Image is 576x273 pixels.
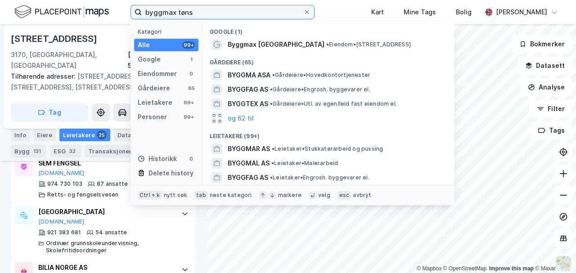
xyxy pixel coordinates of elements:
button: Datasett [517,57,572,75]
a: Mapbox [417,265,441,272]
div: markere [278,192,301,199]
span: Leietaker • Malerarbeid [271,160,338,167]
div: 0 [188,155,195,162]
button: Analyse [520,78,572,96]
span: • [326,41,329,48]
div: nytt søk [164,192,188,199]
div: Leietakere (99+) [202,125,454,142]
div: Retts- og fengselsvesen [47,191,119,198]
span: Byggmax [GEOGRAPHIC_DATA] [228,39,324,50]
button: og 62 til [228,113,254,124]
div: 32 [67,147,77,156]
span: Leietaker • Stukkatørarbeid og pussing [272,145,383,152]
button: Filter [529,100,572,118]
div: 54 ansatte [95,229,127,236]
div: Alle [138,40,150,50]
span: Gårdeiere • Utl. av egen/leid fast eiendom el. [270,100,397,107]
span: BYGGTEX AS [228,98,268,109]
button: [DOMAIN_NAME] [38,218,85,225]
div: 131 [31,147,43,156]
div: Leietakere [59,129,110,141]
span: Tilhørende adresser: [11,72,77,80]
button: Bokmerker [512,35,572,53]
div: Kategori [138,28,198,35]
div: Google [138,54,161,65]
div: Datasett [114,129,158,141]
div: Transaksjoner [85,145,150,157]
span: • [272,72,275,78]
a: OpenStreetMap [443,265,487,272]
div: 99+ [182,99,195,106]
div: BILIA NORGE AS [38,262,172,273]
div: avbryt [353,192,371,199]
div: [PERSON_NAME] [496,7,547,18]
span: • [272,145,274,152]
div: 99+ [182,41,195,49]
div: neste kategori [210,192,252,199]
input: Søk på adresse, matrikkel, gårdeiere, leietakere eller personer [142,5,303,19]
div: ESG [50,145,81,157]
span: • [270,86,273,93]
span: BYGGMA ASA [228,70,270,81]
div: 0 [188,70,195,77]
div: [STREET_ADDRESS] [11,31,99,46]
div: Historikk [138,153,177,164]
a: Improve this map [489,265,534,272]
div: 974 730 103 [47,180,82,188]
div: Ctrl + k [138,191,162,200]
div: Kontrollprogram for chat [531,230,576,273]
span: BYGGMAL AS [228,158,270,169]
span: Gårdeiere • Engrosh. byggevarer el. [270,86,370,93]
div: Delete history [148,168,193,179]
div: Gårdeiere [138,83,170,94]
div: Info [11,129,30,141]
span: Leietaker • Engrosh. byggevarer el. [270,174,369,181]
div: 1 [188,56,195,63]
div: velg [318,192,330,199]
button: [DOMAIN_NAME] [38,170,85,177]
span: BYGGFAG AS [228,172,268,183]
div: 921 383 681 [47,229,81,236]
div: Bygg [11,145,46,157]
div: Mine Tags [404,7,436,18]
div: Leietakere [138,97,172,108]
div: tab [194,191,208,200]
div: [STREET_ADDRESS], [STREET_ADDRESS], [STREET_ADDRESS] [11,71,189,93]
div: Ordinær grunnskoleundervisning, Skolefritidsordninger [46,240,172,254]
div: Personer [138,112,167,122]
div: SEM FENGSEL [38,158,172,169]
div: 65 [188,85,195,92]
span: Eiendom • [STREET_ADDRESS] [326,41,411,48]
div: 87 ansatte [97,180,128,188]
iframe: Chat Widget [531,230,576,273]
div: Bolig [456,7,472,18]
div: 25 [97,130,107,139]
button: Tags [531,121,572,139]
div: Gårdeiere (65) [202,52,454,68]
span: BYGGFAG AS [228,84,268,95]
div: [GEOGRAPHIC_DATA] [38,206,172,217]
span: BYGGMAR AS [228,143,270,154]
div: esc [337,191,351,200]
span: • [270,100,273,107]
span: Gårdeiere • Hovedkontortjenester [272,72,370,79]
button: Tag [11,103,88,121]
div: Eiendommer [138,68,177,79]
div: [GEOGRAPHIC_DATA], 51/1 [128,49,196,71]
span: • [270,174,273,181]
img: logo.f888ab2527a4732fd821a326f86c7f29.svg [14,4,109,20]
div: Google (1) [202,21,454,37]
div: 3170, [GEOGRAPHIC_DATA], [GEOGRAPHIC_DATA] [11,49,128,71]
div: Eiere [33,129,56,141]
div: Kart [371,7,384,18]
span: • [271,160,274,166]
div: 99+ [182,113,195,121]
